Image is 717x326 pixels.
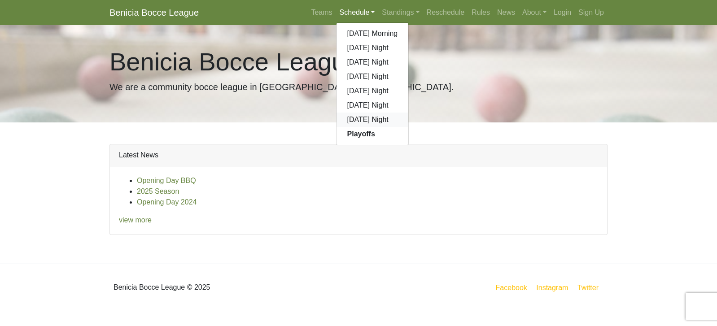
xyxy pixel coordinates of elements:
[337,127,409,141] a: Playoffs
[534,282,570,293] a: Instagram
[550,4,575,22] a: Login
[494,282,529,293] a: Facebook
[110,144,607,166] div: Latest News
[109,47,608,77] h1: Benicia Bocce League
[137,198,197,206] a: Opening Day 2024
[337,113,409,127] a: [DATE] Night
[337,84,409,98] a: [DATE] Night
[337,26,409,41] a: [DATE] Morning
[575,4,608,22] a: Sign Up
[347,130,375,138] strong: Playoffs
[103,271,358,304] div: Benicia Bocce League © 2025
[576,282,606,293] a: Twitter
[378,4,423,22] a: Standings
[423,4,468,22] a: Reschedule
[336,4,379,22] a: Schedule
[137,187,179,195] a: 2025 Season
[337,98,409,113] a: [DATE] Night
[337,70,409,84] a: [DATE] Night
[519,4,550,22] a: About
[468,4,494,22] a: Rules
[109,80,608,94] p: We are a community bocce league in [GEOGRAPHIC_DATA], [GEOGRAPHIC_DATA].
[137,177,196,184] a: Opening Day BBQ
[307,4,336,22] a: Teams
[336,22,409,145] div: Schedule
[337,55,409,70] a: [DATE] Night
[119,216,152,224] a: view more
[109,4,199,22] a: Benicia Bocce League
[494,4,519,22] a: News
[337,41,409,55] a: [DATE] Night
